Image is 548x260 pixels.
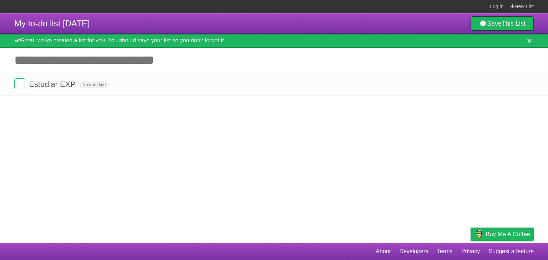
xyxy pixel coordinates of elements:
[489,245,534,258] a: Suggest a feature
[461,245,480,258] a: Privacy
[14,78,25,89] label: Done
[471,16,534,31] a: SaveThis List
[29,80,77,89] span: Estudiar EXP
[399,245,428,258] a: Developers
[502,20,526,27] b: This List
[474,228,484,240] img: Buy me a coffee
[486,228,530,240] span: Buy me a coffee
[437,245,453,258] a: Terms
[471,228,534,241] a: Buy me a coffee
[14,19,90,28] span: My to-do list [DATE]
[376,245,391,258] a: About
[80,82,108,88] span: No due date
